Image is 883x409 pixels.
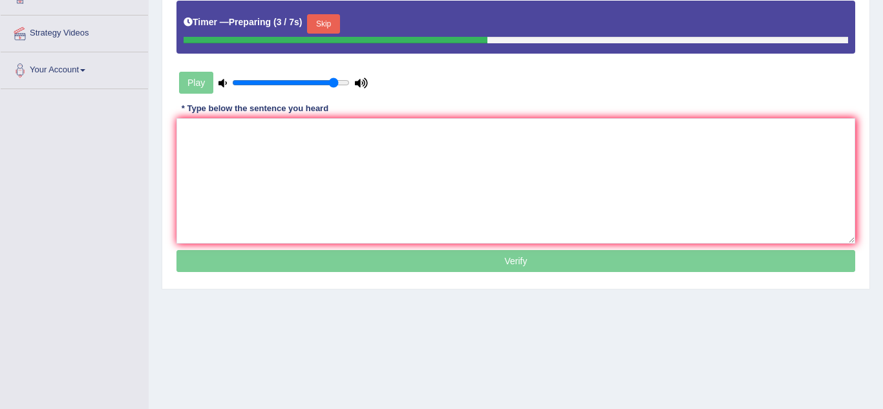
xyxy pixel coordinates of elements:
[1,52,148,85] a: Your Account
[273,17,277,27] b: (
[277,17,299,27] b: 3 / 7s
[307,14,339,34] button: Skip
[229,17,271,27] b: Preparing
[299,17,303,27] b: )
[1,16,148,48] a: Strategy Videos
[176,102,334,114] div: * Type below the sentence you heard
[184,17,302,27] h5: Timer —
